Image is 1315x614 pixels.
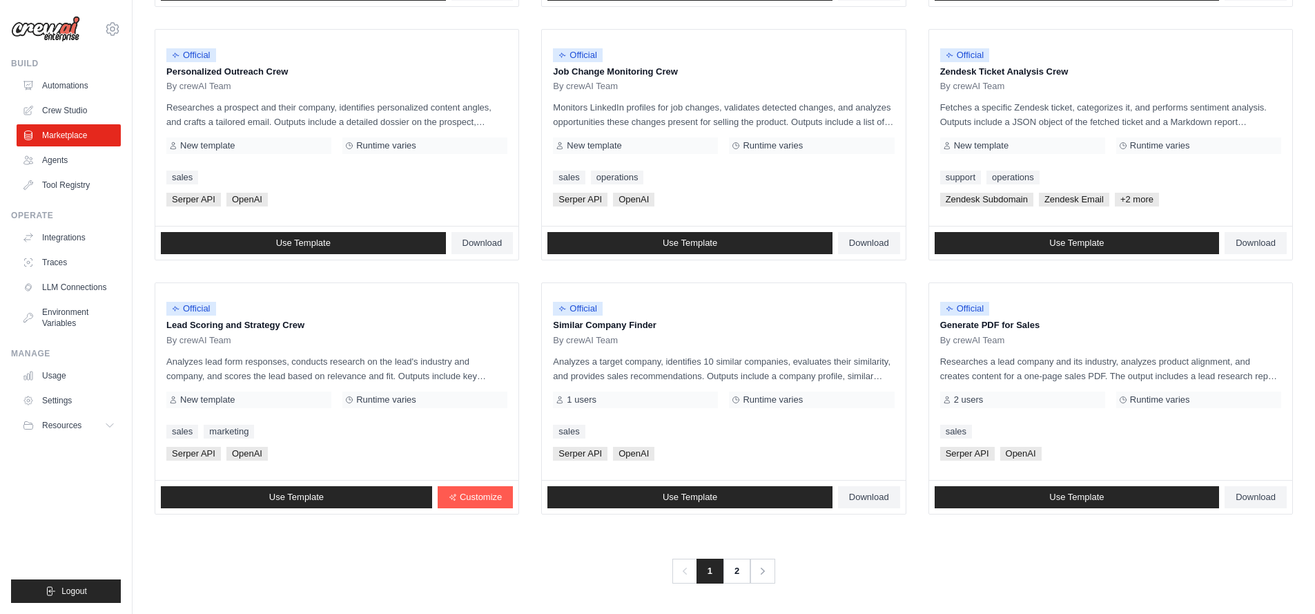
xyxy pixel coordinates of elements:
p: Researches a lead company and its industry, analyzes product alignment, and creates content for a... [940,354,1281,383]
span: Use Template [663,238,717,249]
span: Serper API [166,447,221,461]
button: Resources [17,414,121,436]
a: Usage [17,365,121,387]
img: Logo [11,16,80,42]
span: Download [1236,492,1276,503]
span: Official [553,48,603,62]
a: Automations [17,75,121,97]
span: Runtime varies [356,394,416,405]
a: Marketplace [17,124,121,146]
span: Official [940,48,990,62]
a: Integrations [17,227,121,249]
span: Download [1236,238,1276,249]
span: Official [940,302,990,316]
p: Lead Scoring and Strategy Crew [166,318,507,332]
span: Zendesk Email [1039,193,1109,207]
span: Runtime varies [1130,140,1190,151]
a: sales [553,425,585,439]
a: Use Template [547,486,832,508]
p: Analyzes a target company, identifies 10 similar companies, evaluates their similarity, and provi... [553,354,894,383]
a: sales [553,171,585,184]
span: OpenAI [1000,447,1042,461]
a: Customize [438,486,513,508]
a: Use Template [935,486,1220,508]
span: OpenAI [226,193,268,207]
span: Serper API [553,447,607,461]
a: support [940,171,981,184]
span: Use Template [663,492,717,503]
a: sales [940,425,972,439]
span: By crewAI Team [940,81,1005,92]
p: Job Change Monitoring Crew [553,65,894,79]
span: By crewAI Team [553,335,618,346]
p: Similar Company Finder [553,318,894,332]
span: Official [553,302,603,316]
span: 2 users [954,394,984,405]
p: Zendesk Ticket Analysis Crew [940,65,1281,79]
button: Logout [11,579,121,603]
p: Generate PDF for Sales [940,318,1281,332]
a: Download [838,486,900,508]
a: Use Template [161,486,432,508]
div: Manage [11,348,121,359]
a: Download [1225,486,1287,508]
a: Agents [17,149,121,171]
a: Crew Studio [17,99,121,122]
a: sales [166,171,198,184]
span: Runtime varies [1130,394,1190,405]
a: Use Template [547,232,832,254]
span: By crewAI Team [166,81,231,92]
a: Download [451,232,514,254]
a: operations [986,171,1040,184]
span: Download [462,238,503,249]
a: sales [166,425,198,439]
a: Use Template [935,232,1220,254]
span: Zendesk Subdomain [940,193,1033,207]
span: New template [567,140,621,151]
a: Settings [17,390,121,412]
span: Runtime varies [356,140,416,151]
span: New template [954,140,1009,151]
a: Tool Registry [17,174,121,196]
span: Use Template [276,238,331,249]
span: Runtime varies [743,140,803,151]
span: +2 more [1115,193,1159,207]
span: Customize [460,492,502,503]
span: Serper API [553,193,607,207]
span: Use Template [269,492,324,503]
nav: Pagination [672,559,775,584]
a: operations [591,171,644,184]
p: Personalized Outreach Crew [166,65,507,79]
a: Use Template [161,232,446,254]
span: Download [849,492,889,503]
span: New template [180,394,235,405]
a: 2 [723,559,750,584]
span: Runtime varies [743,394,803,405]
span: 1 [697,559,723,584]
span: OpenAI [226,447,268,461]
span: New template [180,140,235,151]
div: Build [11,58,121,69]
span: Official [166,302,216,316]
span: Use Template [1049,238,1104,249]
span: By crewAI Team [166,335,231,346]
a: Environment Variables [17,301,121,334]
span: OpenAI [613,447,654,461]
p: Analyzes lead form responses, conducts research on the lead's industry and company, and scores th... [166,354,507,383]
span: Logout [61,586,87,597]
a: Traces [17,251,121,274]
span: Official [166,48,216,62]
a: Download [838,232,900,254]
span: Serper API [166,193,221,207]
p: Fetches a specific Zendesk ticket, categorizes it, and performs sentiment analysis. Outputs inclu... [940,100,1281,129]
span: By crewAI Team [940,335,1005,346]
p: Monitors LinkedIn profiles for job changes, validates detected changes, and analyzes opportunitie... [553,100,894,129]
div: Operate [11,210,121,221]
p: Researches a prospect and their company, identifies personalized content angles, and crafts a tai... [166,100,507,129]
span: Use Template [1049,492,1104,503]
a: marketing [204,425,254,439]
span: Serper API [940,447,995,461]
span: 1 users [567,394,596,405]
a: LLM Connections [17,276,121,298]
a: Download [1225,232,1287,254]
